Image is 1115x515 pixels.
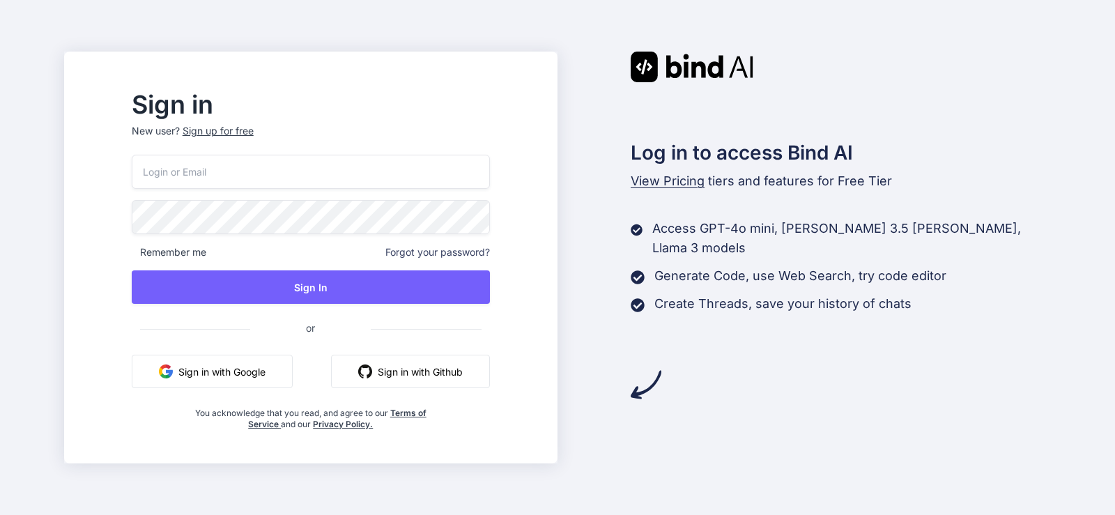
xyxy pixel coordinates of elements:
h2: Log in to access Bind AI [631,138,1052,167]
span: or [250,311,371,345]
span: Remember me [132,245,206,259]
p: Create Threads, save your history of chats [654,294,912,314]
img: Bind AI logo [631,52,753,82]
p: tiers and features for Free Tier [631,171,1052,191]
button: Sign In [132,270,490,304]
span: View Pricing [631,174,705,188]
p: New user? [132,124,490,155]
div: You acknowledge that you read, and agree to our and our [191,399,430,430]
img: arrow [631,369,661,400]
button: Sign in with Google [132,355,293,388]
p: Generate Code, use Web Search, try code editor [654,266,946,286]
h2: Sign in [132,93,490,116]
div: Sign up for free [183,124,254,138]
a: Privacy Policy. [313,419,373,429]
img: google [159,364,173,378]
button: Sign in with Github [331,355,490,388]
a: Terms of Service [248,408,426,429]
p: Access GPT-4o mini, [PERSON_NAME] 3.5 [PERSON_NAME], Llama 3 models [652,219,1051,258]
img: github [358,364,372,378]
input: Login or Email [132,155,490,189]
span: Forgot your password? [385,245,490,259]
